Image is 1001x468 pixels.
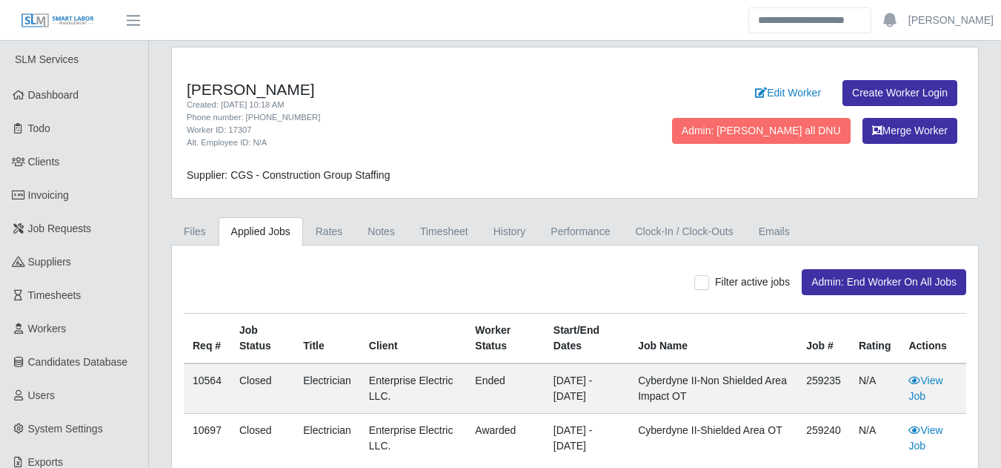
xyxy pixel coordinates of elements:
[545,414,629,464] td: [DATE] - [DATE]
[15,53,79,65] span: SLM Services
[466,363,545,414] td: ended
[748,7,871,33] input: Search
[746,217,802,246] a: Emails
[187,80,631,99] h4: [PERSON_NAME]
[230,363,294,414] td: Closed
[230,314,294,364] th: Job Status
[294,363,360,414] td: Electrician
[28,423,103,435] span: System Settings
[187,169,390,181] span: Supplier: CGS - Construction Group Staffing
[21,13,95,29] img: SLM Logo
[184,314,230,364] th: Req #
[187,99,631,111] div: Created: [DATE] 10:18 AM
[538,217,622,246] a: Performance
[850,314,900,364] th: Rating
[745,80,831,106] a: Edit Worker
[28,256,71,268] span: Suppliers
[360,414,466,464] td: Enterprise Electric LLC.
[545,314,629,364] th: Start/End Dates
[187,124,631,136] div: Worker ID: 17307
[294,314,360,364] th: Title
[28,356,128,368] span: Candidates Database
[184,414,230,464] td: 10697
[360,363,466,414] td: Enterprise Electric LLC.
[481,217,539,246] a: History
[797,363,850,414] td: 259235
[622,217,745,246] a: Clock-In / Clock-Outs
[187,111,631,124] div: Phone number: [PHONE_NUMBER]
[408,217,481,246] a: Timesheet
[629,414,797,464] td: Cyberdyne II-Shielded Area OT
[850,414,900,464] td: N/A
[802,269,966,295] button: Admin: End Worker On All Jobs
[230,414,294,464] td: Closed
[28,89,79,101] span: Dashboard
[908,424,942,452] a: View Job
[171,217,219,246] a: Files
[629,314,797,364] th: Job Name
[629,363,797,414] td: Cyberdyne II-Non Shielded Area Impact OT
[850,363,900,414] td: N/A
[303,217,356,246] a: Rates
[28,289,82,301] span: Timesheets
[545,363,629,414] td: [DATE] - [DATE]
[28,122,50,134] span: Todo
[355,217,408,246] a: Notes
[862,118,957,144] button: Merge Worker
[28,389,56,401] span: Users
[28,156,60,168] span: Clients
[28,456,63,468] span: Exports
[908,375,942,402] a: View Job
[184,363,230,414] td: 10564
[466,314,545,364] th: Worker Status
[797,414,850,464] td: 259240
[908,13,994,28] a: [PERSON_NAME]
[187,136,631,149] div: Alt. Employee ID: N/A
[28,323,67,334] span: Workers
[797,314,850,364] th: Job #
[672,118,851,144] button: Admin: [PERSON_NAME] all DNU
[28,223,92,234] span: Job Requests
[899,314,966,364] th: Actions
[28,189,69,201] span: Invoicing
[219,217,303,246] a: Applied Jobs
[466,414,545,464] td: awarded
[360,314,466,364] th: Client
[715,276,790,288] span: Filter active jobs
[842,80,957,106] a: Create Worker Login
[294,414,360,464] td: Electrician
